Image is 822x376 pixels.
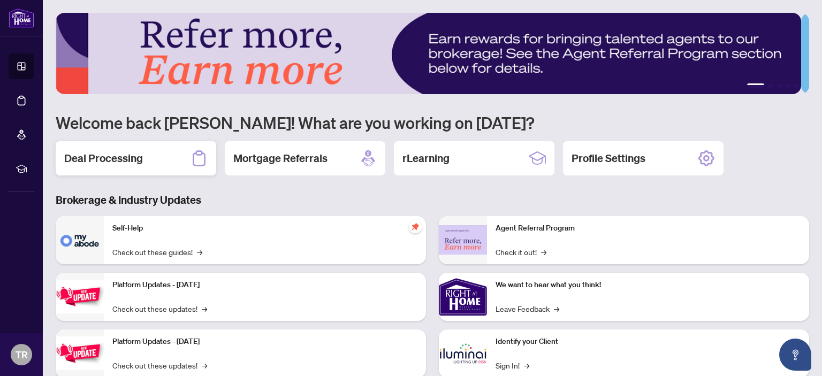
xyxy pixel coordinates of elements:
[786,83,790,88] button: 4
[16,347,28,362] span: TR
[794,83,798,88] button: 5
[112,222,417,234] p: Self-Help
[768,83,773,88] button: 2
[56,216,104,264] img: Self-Help
[439,273,487,321] img: We want to hear what you think!
[496,359,529,371] a: Sign In!→
[777,83,781,88] button: 3
[779,339,811,371] button: Open asap
[56,193,809,208] h3: Brokerage & Industry Updates
[112,246,202,258] a: Check out these guides!→
[496,246,546,258] a: Check it out!→
[496,303,559,314] a: Leave Feedback→
[496,336,801,348] p: Identify your Client
[56,13,801,94] img: Slide 0
[554,303,559,314] span: →
[202,359,207,371] span: →
[56,280,104,313] img: Platform Updates - July 21, 2025
[56,112,809,133] h1: Welcome back [PERSON_NAME]! What are you working on [DATE]?
[402,151,450,166] h2: rLearning
[496,279,801,291] p: We want to hear what you think!
[439,225,487,255] img: Agent Referral Program
[233,151,328,166] h2: Mortgage Referrals
[112,303,207,314] a: Check out these updates!→
[112,336,417,348] p: Platform Updates - [DATE]
[56,336,104,370] img: Platform Updates - July 8, 2025
[112,279,417,291] p: Platform Updates - [DATE]
[9,8,34,28] img: logo
[541,246,546,258] span: →
[496,222,801,234] p: Agent Referral Program
[409,220,422,233] span: pushpin
[747,83,764,88] button: 1
[112,359,207,371] a: Check out these updates!→
[524,359,529,371] span: →
[572,151,645,166] h2: Profile Settings
[197,246,202,258] span: →
[202,303,207,314] span: →
[64,151,143,166] h2: Deal Processing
